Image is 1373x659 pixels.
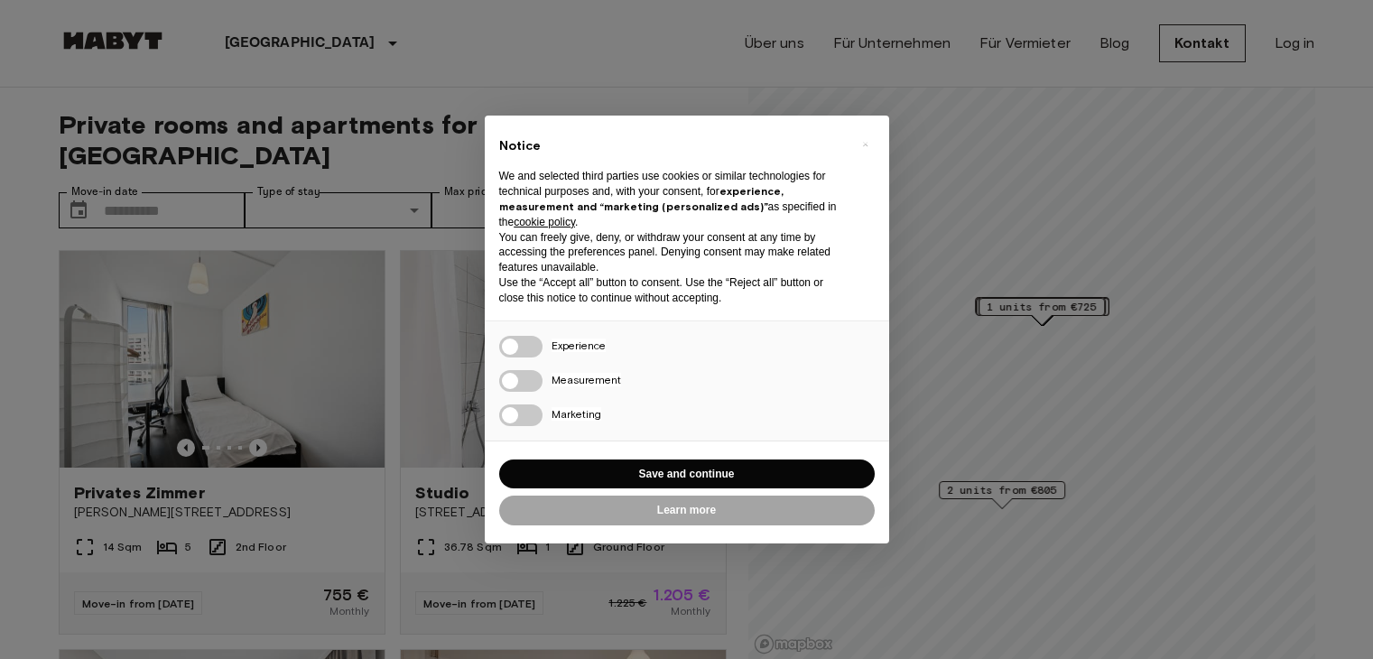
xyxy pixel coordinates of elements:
button: Close this notice [851,130,880,159]
p: Use the “Accept all” button to consent. Use the “Reject all” button or close this notice to conti... [499,275,846,306]
button: Learn more [499,496,875,525]
strong: experience, measurement and “marketing (personalized ads)” [499,184,784,213]
a: cookie policy [514,216,575,228]
h2: Notice [499,137,846,155]
span: Marketing [552,407,601,421]
span: × [862,134,868,155]
span: Experience [552,339,606,352]
p: We and selected third parties use cookies or similar technologies for technical purposes and, wit... [499,169,846,229]
p: You can freely give, deny, or withdraw your consent at any time by accessing the preferences pane... [499,230,846,275]
span: Measurement [552,373,621,386]
button: Save and continue [499,459,875,489]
